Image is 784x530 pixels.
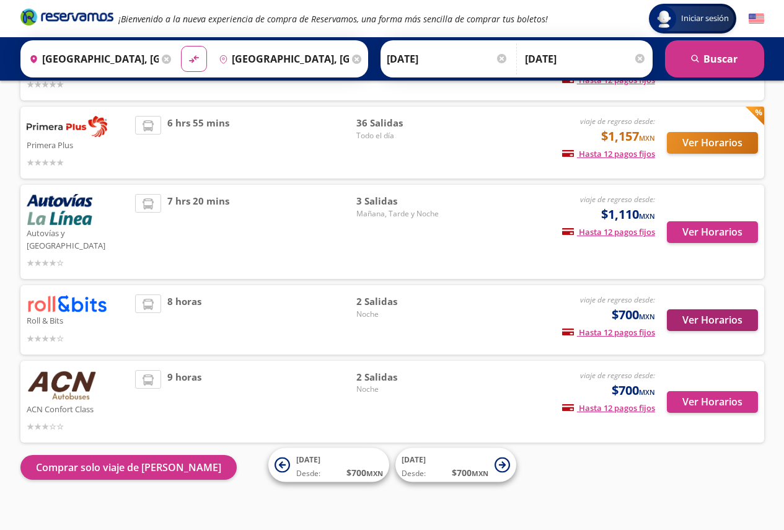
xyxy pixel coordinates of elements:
[667,309,758,331] button: Ver Horarios
[356,309,443,320] span: Noche
[27,401,130,416] p: ACN Confort Class
[612,381,655,400] span: $700
[639,387,655,397] small: MXN
[472,469,488,478] small: MXN
[167,294,201,345] span: 8 horas
[20,455,237,480] button: Comprar solo viaje de [PERSON_NAME]
[296,454,320,465] span: [DATE]
[665,40,764,77] button: Buscar
[27,370,97,401] img: ACN Confort Class
[268,448,389,482] button: [DATE]Desde:$700MXN
[356,370,443,384] span: 2 Salidas
[296,468,320,479] span: Desde:
[27,116,107,137] img: Primera Plus
[562,402,655,413] span: Hasta 12 pagos fijos
[356,294,443,309] span: 2 Salidas
[366,469,383,478] small: MXN
[356,208,443,219] span: Mañana, Tarde y Noche
[580,194,655,205] em: viaje de regreso desde:
[580,370,655,381] em: viaje de regreso desde:
[562,226,655,237] span: Hasta 12 pagos fijos
[639,211,655,221] small: MXN
[167,194,229,270] span: 7 hrs 20 mins
[562,148,655,159] span: Hasta 12 pagos fijos
[167,116,229,169] span: 6 hrs 55 mins
[27,312,130,327] p: Roll & Bits
[27,194,92,225] img: Autovías y La Línea
[402,468,426,479] span: Desde:
[387,43,508,74] input: Elegir Fecha
[167,370,201,434] span: 9 horas
[580,116,655,126] em: viaje de regreso desde:
[214,43,349,74] input: Buscar Destino
[20,7,113,30] a: Brand Logo
[27,294,107,312] img: Roll & Bits
[580,294,655,305] em: viaje de regreso desde:
[601,205,655,224] span: $1,110
[676,12,734,25] span: Iniciar sesión
[667,132,758,154] button: Ver Horarios
[452,466,488,479] span: $ 700
[639,312,655,321] small: MXN
[667,221,758,243] button: Ver Horarios
[346,466,383,479] span: $ 700
[402,454,426,465] span: [DATE]
[356,116,443,130] span: 36 Salidas
[27,137,130,152] p: Primera Plus
[20,7,113,26] i: Brand Logo
[562,327,655,338] span: Hasta 12 pagos fijos
[356,384,443,395] span: Noche
[356,194,443,208] span: 3 Salidas
[612,306,655,324] span: $700
[639,133,655,143] small: MXN
[601,127,655,146] span: $1,157
[356,130,443,141] span: Todo el día
[749,11,764,27] button: English
[667,391,758,413] button: Ver Horarios
[525,43,646,74] input: Opcional
[395,448,516,482] button: [DATE]Desde:$700MXN
[24,43,159,74] input: Buscar Origen
[118,13,548,25] em: ¡Bienvenido a la nueva experiencia de compra de Reservamos, una forma más sencilla de comprar tus...
[27,225,130,252] p: Autovías y [GEOGRAPHIC_DATA]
